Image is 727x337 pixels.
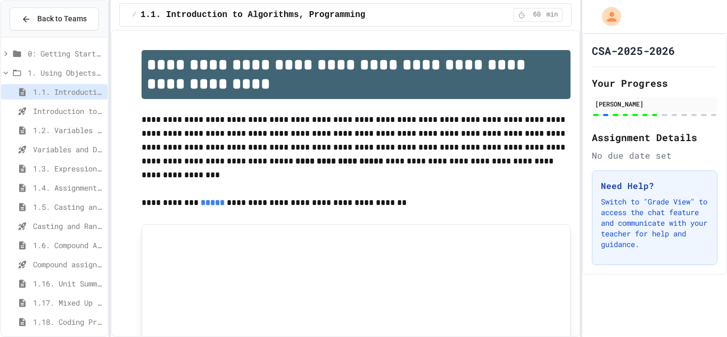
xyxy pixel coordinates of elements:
h2: Your Progress [592,76,717,91]
span: Variables and Data Types - Quiz [33,144,103,155]
span: 1.5. Casting and Ranges of Values [33,201,103,212]
span: 1.4. Assignment and Input [33,182,103,193]
h3: Need Help? [601,179,708,192]
span: 1.16. Unit Summary 1a (1.1-1.6) [33,278,103,289]
span: min [547,11,558,19]
div: [PERSON_NAME] [595,99,714,109]
span: 1.1. Introduction to Algorithms, Programming, and Compilers [141,9,442,21]
span: 1.17. Mixed Up Code Practice 1.1-1.6 [33,297,103,308]
span: Casting and Ranges of variables - Quiz [33,220,103,232]
span: / [133,11,136,19]
span: 1.18. Coding Practice 1a (1.1-1.6) [33,316,103,327]
iframe: chat widget [682,294,716,326]
span: Introduction to Algorithms, Programming, and Compilers [33,105,103,117]
button: Back to Teams [10,7,99,30]
span: Compound assignment operators - Quiz [33,259,103,270]
span: 1.1. Introduction to Algorithms, Programming, and Compilers [33,86,103,97]
span: 0: Getting Started [28,48,103,59]
div: No due date set [592,149,717,162]
iframe: chat widget [639,248,716,293]
div: My Account [591,4,624,29]
span: 60 [528,11,546,19]
span: 1.3. Expressions and Output [New] [33,163,103,174]
span: 1. Using Objects and Methods [28,67,103,78]
span: 1.6. Compound Assignment Operators [33,240,103,251]
span: Back to Teams [37,13,87,24]
h2: Assignment Details [592,130,717,145]
span: 1.2. Variables and Data Types [33,125,103,136]
p: Switch to "Grade View" to access the chat feature and communicate with your teacher for help and ... [601,196,708,250]
h1: CSA-2025-2026 [592,43,675,58]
